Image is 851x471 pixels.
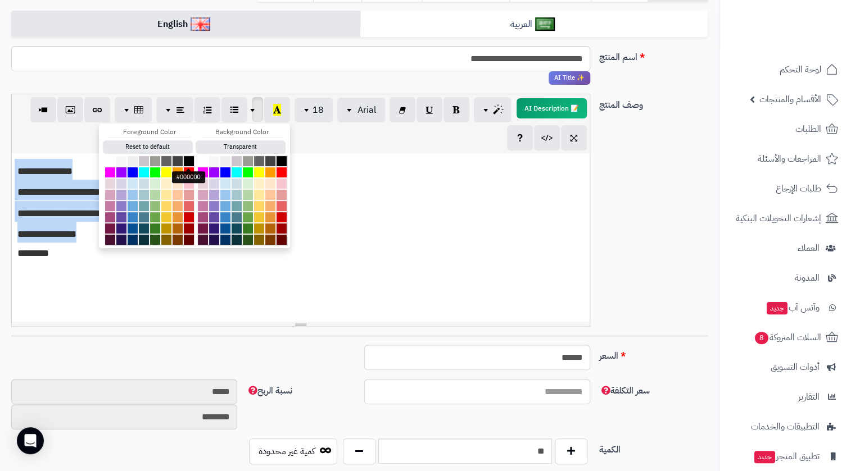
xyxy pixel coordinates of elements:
span: 18 [313,103,324,117]
span: نسبة الربح [246,384,292,397]
a: إشعارات التحويلات البنكية [726,205,844,232]
span: أدوات التسويق [771,359,820,375]
img: logo-2.png [775,31,840,55]
a: تطبيق المتجرجديد [726,443,844,470]
span: المراجعات والأسئلة [758,151,821,167]
span: انقر لاستخدام رفيقك الذكي [549,71,590,85]
a: طلبات الإرجاع [726,175,844,202]
button: Arial [337,98,385,122]
div: #000000 [172,171,205,184]
div: Background Color [201,127,283,138]
span: طلبات الإرجاع [776,181,821,196]
span: السلات المتروكة [754,330,821,345]
a: العملاء [726,235,844,262]
a: الطلبات [726,116,844,143]
button: Reset to default [103,140,193,154]
a: التقارير [726,383,844,410]
a: السلات المتروكة8 [726,324,844,351]
a: وآتس آبجديد [726,294,844,321]
span: سعر التكلفة [599,384,650,397]
a: أدوات التسويق [726,354,844,381]
span: تطبيق المتجر [753,449,820,464]
span: الطلبات [795,121,821,137]
span: المدونة [795,270,820,286]
label: اسم المنتج [595,46,712,64]
a: المراجعات والأسئلة [726,145,844,172]
span: وآتس آب [766,300,820,315]
label: السعر [595,345,712,363]
a: التطبيقات والخدمات [726,413,844,440]
a: العربية [360,11,708,38]
a: المدونة [726,264,844,291]
span: 8 [755,332,768,344]
div: Open Intercom Messenger [17,427,44,454]
a: English [11,11,360,38]
span: التقارير [798,389,820,405]
img: العربية [535,17,555,31]
label: الكمية [595,438,712,456]
span: التطبيقات والخدمات [751,419,820,435]
span: جديد [754,451,775,463]
button: 18 [295,98,333,122]
span: Arial [357,103,376,117]
span: لوحة التحكم [780,62,821,77]
img: English [191,17,210,31]
span: جديد [767,302,787,314]
span: إشعارات التحويلات البنكية [736,211,821,226]
div: Foreground Color [108,127,191,138]
a: لوحة التحكم [726,56,844,83]
button: Transparent [196,140,286,154]
span: العملاء [798,240,820,256]
span: الأقسام والمنتجات [759,92,821,107]
button: 📝 AI Description [517,98,587,118]
label: وصف المنتج [595,94,712,112]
